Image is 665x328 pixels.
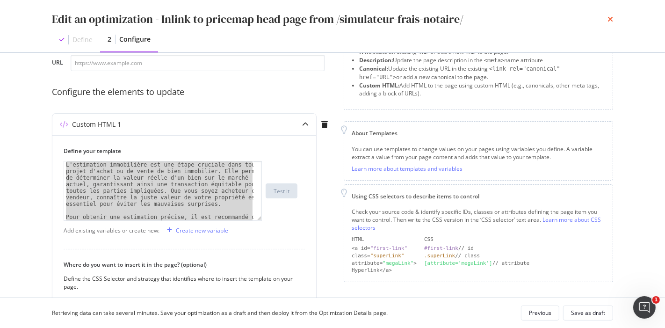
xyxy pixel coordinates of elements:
div: Hyperlink</a> [352,267,417,274]
span: <h1> [464,49,477,55]
a: Learn more about CSS selectors [352,216,601,232]
span: <link rel="canonical" href="URL"> [359,66,560,80]
label: Define your template [64,147,297,155]
div: <a id= [352,245,417,252]
div: Using CSS selectors to describe items to control [352,192,605,200]
a: Learn more about templates and variables [352,165,463,173]
div: Define the CSS Selector and strategy that identifies where to insert the template on your page. [64,275,297,291]
button: Test it [266,183,297,198]
label: Where do you want to insert it in the page? (optional) [64,261,297,269]
strong: H1: [359,48,368,56]
li: Update the page description in the name attribute [359,56,605,65]
div: "megaLink" [383,260,413,266]
div: // class [424,252,605,260]
div: Define [72,35,93,44]
input: https://www.example.com [71,55,325,71]
div: Add existing variables or create new: [64,226,159,234]
div: About Templates [352,129,605,137]
strong: Custom HTML: [359,81,399,89]
div: // id [424,245,605,252]
iframe: Intercom live chat [633,296,656,319]
div: Previous [529,309,551,317]
div: "superLink" [370,253,405,259]
div: Edit an optimization - Inlink to pricemap head page from /simulateur-frais-notaire/ [52,11,463,27]
div: class= [352,252,417,260]
div: attribute= > [352,260,417,267]
div: CSS [424,236,605,243]
div: times [607,11,613,27]
span: <meta> [484,57,504,64]
li: Add HTML to the page using custom HTML (e.g., canonicals, other meta tags, adding a block of URLs). [359,81,605,97]
strong: Description: [359,56,393,64]
div: Save as draft [571,309,605,317]
div: Configure the elements to update [52,86,332,98]
div: .superLink [424,253,455,259]
div: // attribute [424,260,605,267]
div: 2 [108,35,111,44]
div: Retrieving data can take several minutes. Save your optimization as a draft and then deploy it fr... [52,309,388,317]
button: Save as draft [563,306,613,321]
strong: Canonical: [359,65,388,73]
span: <h1> [417,49,430,55]
div: Check your source code & identify specific IDs, classes or attributes defining the page item you ... [352,208,605,232]
button: Previous [521,306,559,321]
div: Custom HTML 1 [72,120,121,129]
div: "first-link" [370,245,407,251]
div: Test it [274,187,289,195]
div: Create new variable [176,226,228,234]
li: Update the existing URL in the existing or add a new canonical to the page. [359,65,605,81]
div: HTML [352,236,417,243]
div: You can use templates to change values on your pages using variables you define. A variable extra... [352,145,605,161]
button: Create new variable [163,223,228,238]
div: #first-link [424,245,458,251]
label: URL [52,58,63,69]
span: 1 [652,296,660,304]
div: Configure [119,35,151,44]
div: [attribute='megaLink'] [424,260,492,266]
